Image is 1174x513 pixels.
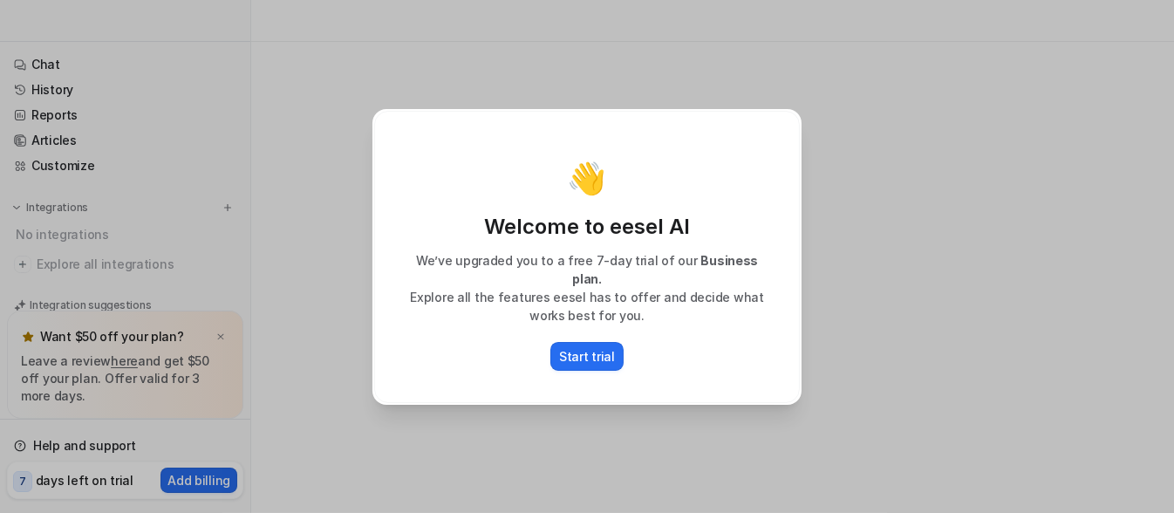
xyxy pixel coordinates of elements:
[559,347,615,366] p: Start trial
[392,213,782,241] p: Welcome to eesel AI
[392,251,782,288] p: We’ve upgraded you to a free 7-day trial of our
[568,161,607,195] p: 👋
[550,342,624,371] button: Start trial
[392,288,782,325] p: Explore all the features eesel has to offer and decide what works best for you.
